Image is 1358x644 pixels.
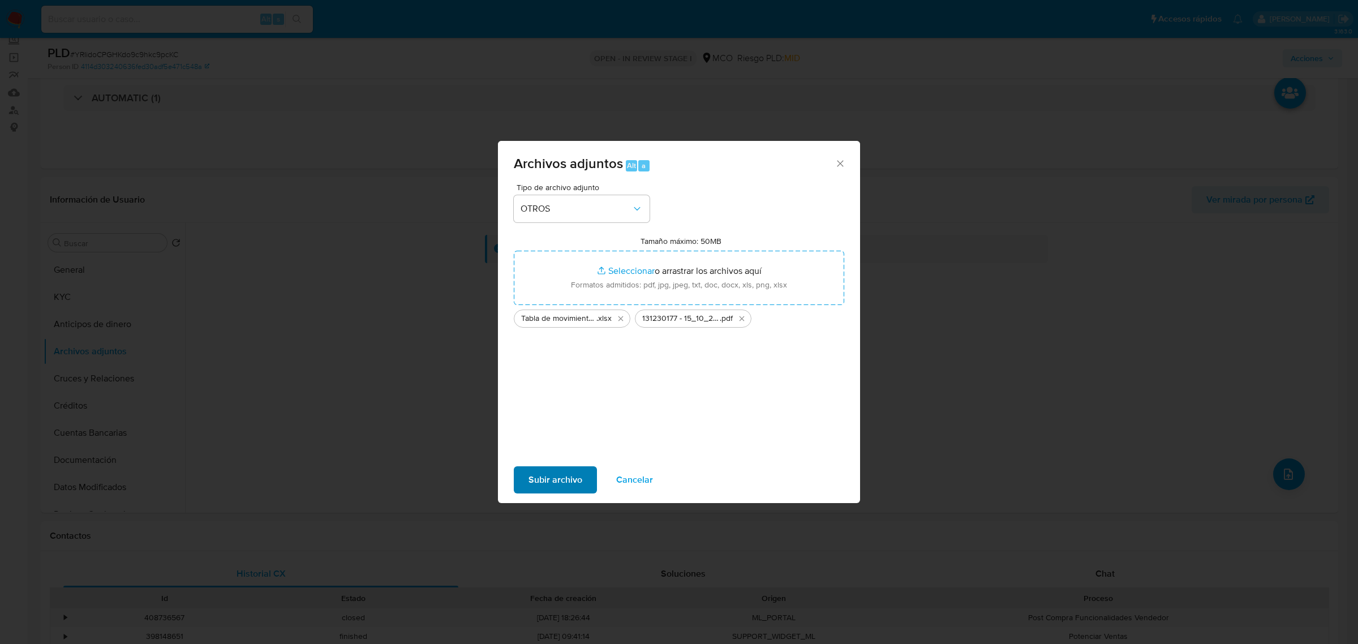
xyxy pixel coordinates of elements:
span: a [642,160,646,171]
span: Archivos adjuntos [514,153,623,173]
label: Tamaño máximo: 50MB [641,236,721,246]
button: Eliminar Tabla de movimientos 131230177.xlsx [614,312,628,325]
button: Cerrar [835,158,845,168]
span: Subir archivo [528,467,582,492]
button: OTROS [514,195,650,222]
span: .xlsx [596,313,612,324]
span: OTROS [521,203,631,214]
span: Cancelar [616,467,653,492]
span: Tipo de archivo adjunto [517,183,652,191]
span: Alt [627,160,636,171]
span: .pdf [720,313,733,324]
button: Subir archivo [514,466,597,493]
span: 131230177 - 15_10_2025 [642,313,720,324]
button: Eliminar 131230177 - 15_10_2025.pdf [735,312,749,325]
ul: Archivos seleccionados [514,305,844,328]
span: Tabla de movimientos 131230177 [521,313,596,324]
button: Cancelar [601,466,668,493]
